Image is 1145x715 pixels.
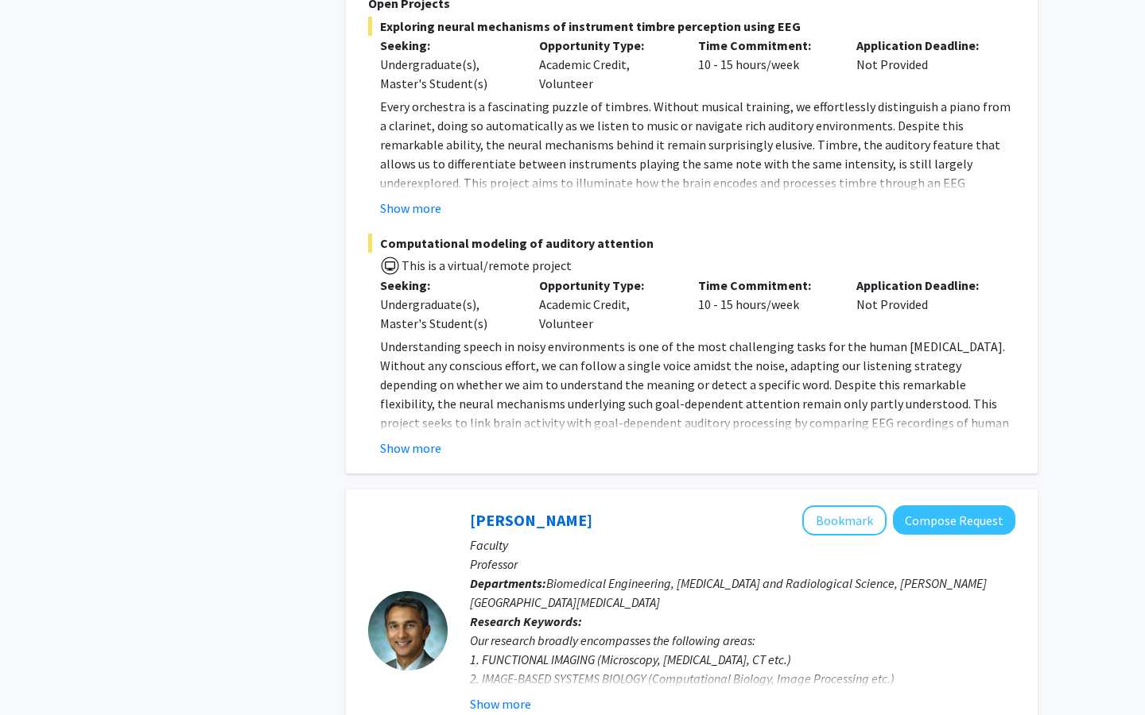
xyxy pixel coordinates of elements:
div: Undergraduate(s), Master's Student(s) [380,55,515,93]
p: Seeking: [380,276,515,295]
p: Seeking: [380,36,515,55]
b: Departments: [470,575,546,591]
p: Opportunity Type: [539,276,674,295]
div: Undergraduate(s), Master's Student(s) [380,295,515,333]
div: 10 - 15 hours/week [686,36,845,93]
a: [PERSON_NAME] [470,510,592,530]
p: Time Commitment: [698,276,833,295]
p: Application Deadline: [856,36,992,55]
button: Add Arvind Pathak to Bookmarks [802,505,887,535]
span: Biomedical Engineering, [MEDICAL_DATA] and Radiological Science, [PERSON_NAME][GEOGRAPHIC_DATA][M... [470,575,987,610]
p: Understanding speech in noisy environments is one of the most challenging tasks for the human [ME... [380,337,1015,508]
div: Not Provided [844,276,1003,333]
button: Show more [380,199,441,218]
div: Academic Credit, Volunteer [527,276,686,333]
p: Application Deadline: [856,276,992,295]
p: Faculty [470,535,1015,555]
span: Computational modeling of auditory attention [368,234,1015,253]
button: Show more [470,694,531,713]
span: Exploring neural mechanisms of instrument timbre perception using EEG [368,17,1015,36]
p: Every orchestra is a fascinating puzzle of timbres. Without musical training, we effortlessly dis... [380,97,1015,249]
button: Compose Request to Arvind Pathak [893,505,1015,535]
div: 10 - 15 hours/week [686,276,845,333]
p: Time Commitment: [698,36,833,55]
button: Show more [380,439,441,458]
p: Professor [470,555,1015,574]
b: Research Keywords: [470,613,582,629]
span: This is a virtual/remote project [400,257,572,273]
iframe: Chat [12,643,68,703]
p: Opportunity Type: [539,36,674,55]
div: Academic Credit, Volunteer [527,36,686,93]
div: Not Provided [844,36,1003,93]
